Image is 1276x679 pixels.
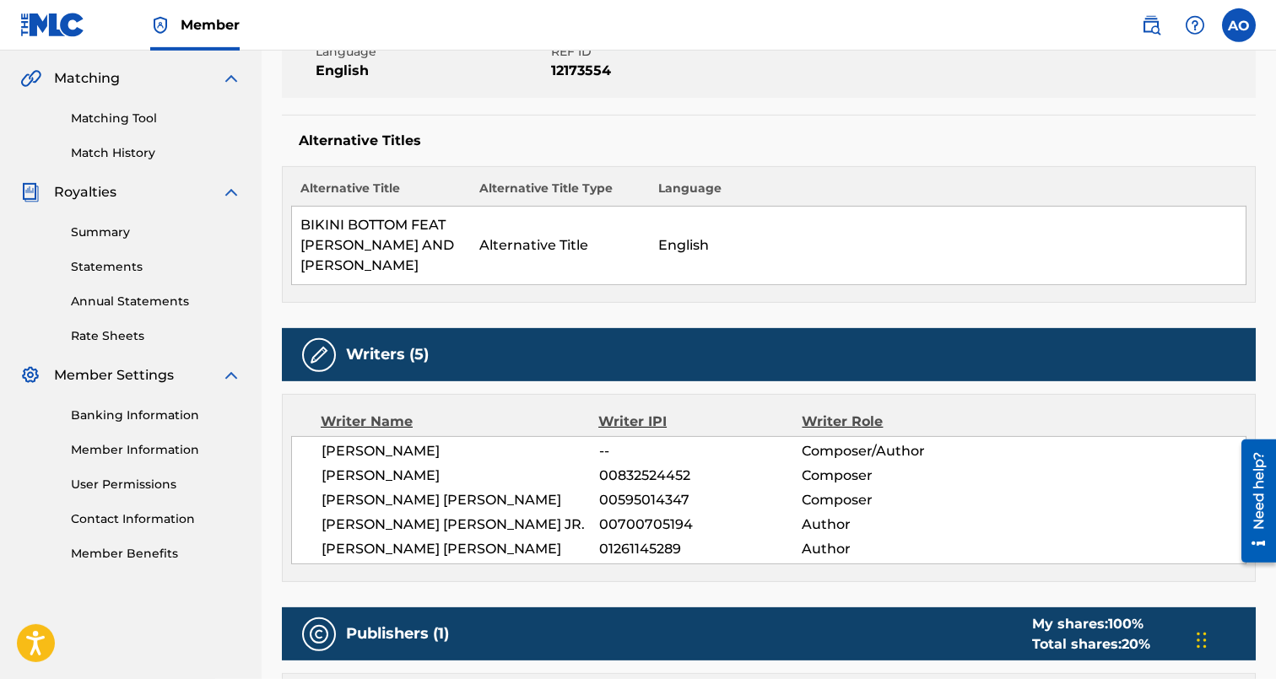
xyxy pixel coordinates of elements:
span: Matching [54,68,120,89]
iframe: Resource Center [1229,432,1276,571]
a: Member Benefits [71,545,241,563]
img: Writers [309,345,329,365]
span: Author [802,515,987,535]
span: Royalties [54,182,116,202]
h5: Alternative Titles [299,132,1239,149]
h5: Publishers (1) [346,624,449,644]
th: Alternative Title [292,180,471,207]
span: Composer [802,466,987,486]
span: [PERSON_NAME] [PERSON_NAME] JR. [322,515,599,535]
span: Author [802,539,987,559]
div: Total shares: [1032,634,1150,655]
th: Alternative Title Type [471,180,650,207]
a: User Permissions [71,476,241,493]
img: Matching [20,68,41,89]
span: REF ID [551,43,782,61]
span: [PERSON_NAME] [322,466,599,486]
div: User Menu [1222,8,1256,42]
span: -- [599,441,803,461]
span: [PERSON_NAME] [PERSON_NAME] [322,490,599,510]
a: Member Information [71,441,241,459]
span: Member Settings [54,365,174,385]
span: English [316,61,547,81]
a: Statements [71,258,241,276]
span: 00832524452 [599,466,803,486]
td: BIKINI BOTTOM FEAT [PERSON_NAME] AND [PERSON_NAME] [292,207,471,285]
span: Composer/Author [802,441,987,461]
h5: Writers (5) [346,345,429,364]
span: 00595014347 [599,490,803,510]
a: Summary [71,224,241,241]
span: Composer [802,490,987,510]
img: Member Settings [20,365,41,385]
span: [PERSON_NAME] [PERSON_NAME] [322,539,599,559]
a: Contact Information [71,510,241,528]
a: Matching Tool [71,110,241,127]
span: Language [316,43,547,61]
span: 00700705194 [599,515,803,535]
img: search [1141,15,1161,35]
span: 12173554 [551,61,782,81]
span: Member [181,15,240,35]
div: Writer Role [802,412,987,432]
img: expand [221,68,241,89]
img: Royalties [20,182,41,202]
td: Alternative Title [471,207,650,285]
div: Drag [1197,615,1207,666]
span: 20 % [1122,636,1150,652]
a: Banking Information [71,407,241,424]
img: MLC Logo [20,13,85,37]
span: 100 % [1108,616,1144,632]
img: Top Rightsholder [150,15,170,35]
th: Language [650,180,1246,207]
div: Writer Name [321,412,598,432]
iframe: Chat Widget [1192,598,1276,679]
img: help [1185,15,1205,35]
div: My shares: [1032,614,1150,634]
td: English [650,207,1246,285]
span: 01261145289 [599,539,803,559]
div: Help [1178,8,1212,42]
a: Annual Statements [71,293,241,310]
a: Rate Sheets [71,327,241,345]
a: Match History [71,144,241,162]
img: expand [221,365,241,385]
a: Public Search [1134,8,1168,42]
img: expand [221,182,241,202]
img: Publishers [309,624,329,644]
span: [PERSON_NAME] [322,441,599,461]
div: Writer IPI [598,412,802,432]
